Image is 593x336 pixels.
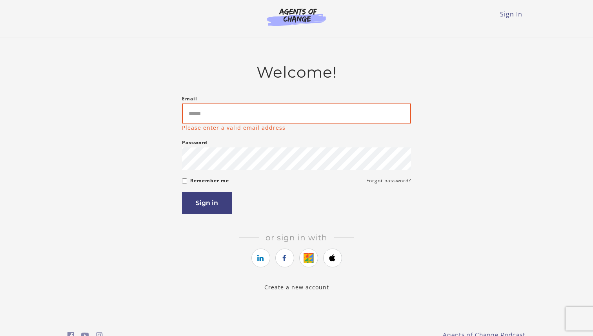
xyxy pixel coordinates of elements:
span: Or sign in with [259,233,334,242]
a: Create a new account [264,283,329,291]
a: Forgot password? [366,176,411,185]
label: Password [182,138,207,147]
label: Email [182,94,197,104]
a: https://courses.thinkific.com/users/auth/apple?ss%5Breferral%5D=&ss%5Buser_return_to%5D=&ss%5Bvis... [323,249,342,267]
a: https://courses.thinkific.com/users/auth/linkedin?ss%5Breferral%5D=&ss%5Buser_return_to%5D=&ss%5B... [251,249,270,267]
label: Remember me [190,176,229,185]
h2: Welcome! [182,63,411,82]
a: https://courses.thinkific.com/users/auth/google?ss%5Breferral%5D=&ss%5Buser_return_to%5D=&ss%5Bvi... [299,249,318,267]
a: https://courses.thinkific.com/users/auth/facebook?ss%5Breferral%5D=&ss%5Buser_return_to%5D=&ss%5B... [275,249,294,267]
button: Sign in [182,192,232,214]
img: Agents of Change Logo [259,8,334,26]
a: Sign In [500,10,522,18]
p: Please enter a valid email address [182,124,286,132]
